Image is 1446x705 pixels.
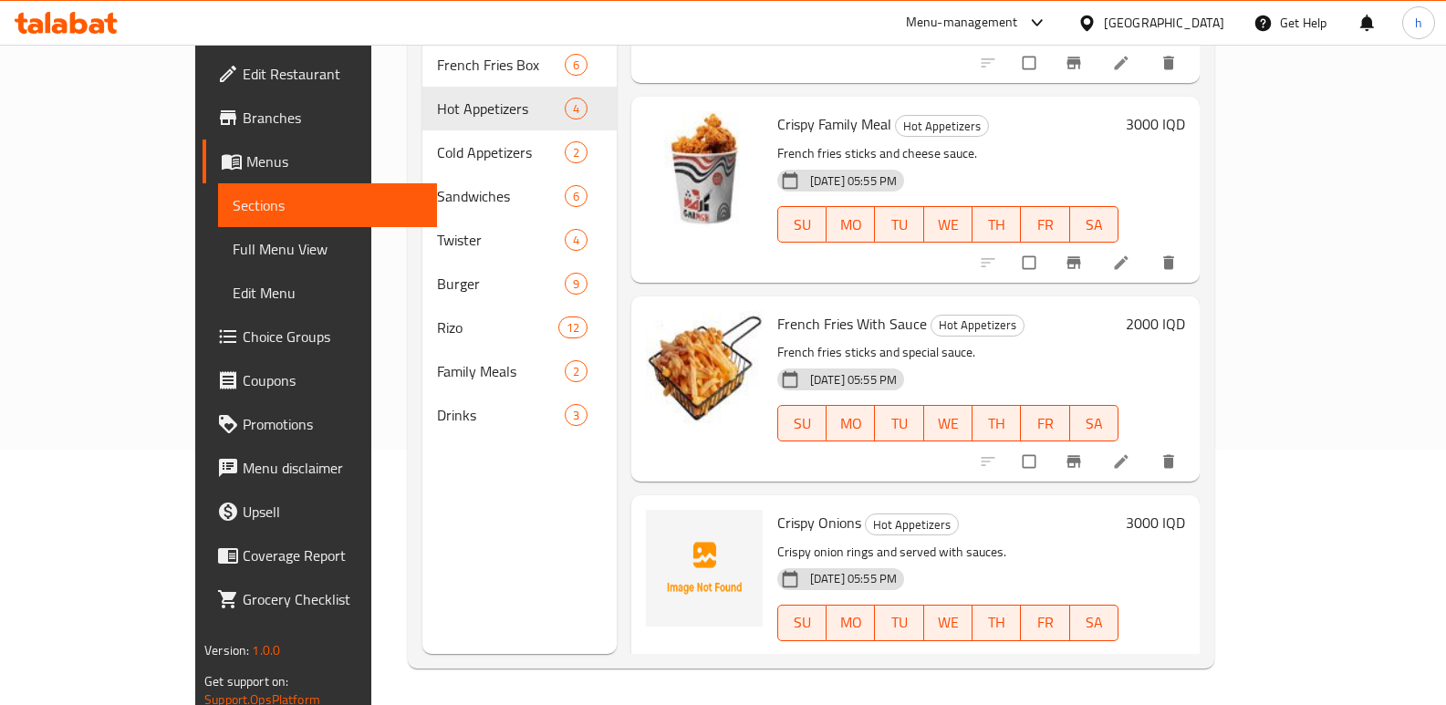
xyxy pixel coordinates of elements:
button: MO [827,605,875,641]
span: MO [834,410,868,437]
span: Drinks [437,404,565,426]
span: TU [882,609,916,636]
div: Hot Appetizers [931,315,1025,337]
div: Rizo12 [422,306,617,349]
span: SA [1077,410,1111,437]
span: 4 [566,232,587,249]
div: French Fries Box6 [422,43,617,87]
div: Hot Appetizers [895,115,989,137]
a: Edit menu item [1112,54,1134,72]
button: SA [1070,405,1118,441]
span: Upsell [243,501,422,523]
button: TU [875,605,923,641]
a: Coupons [203,358,437,402]
span: Select to update [1012,245,1050,280]
a: Upsell [203,490,437,534]
a: Branches [203,96,437,140]
span: Burger [437,273,565,295]
p: French fries sticks and cheese sauce. [777,142,1118,165]
a: Edit menu item [1112,452,1134,471]
div: Sandwiches6 [422,174,617,218]
div: items [565,404,588,426]
span: TH [980,212,1014,238]
span: French Fries With Sauce [777,310,927,337]
button: Branch-specific-item [1054,441,1098,482]
a: Edit Restaurant [203,52,437,96]
button: MO [827,405,875,441]
button: Branch-specific-item [1054,243,1098,283]
div: [GEOGRAPHIC_DATA] [1104,13,1224,33]
a: Menu disclaimer [203,446,437,490]
a: Edit menu item [1112,652,1134,670]
button: WE [924,605,973,641]
a: Promotions [203,402,437,446]
button: FR [1021,405,1069,441]
span: Edit Restaurant [243,63,422,85]
button: delete [1149,243,1192,283]
button: SU [777,405,827,441]
button: Branch-specific-item [1054,641,1098,681]
div: Hot Appetizers [865,513,959,535]
span: Hot Appetizers [931,315,1024,336]
span: Hot Appetizers [437,98,565,119]
button: SU [777,605,827,641]
button: WE [924,206,973,243]
span: WE [931,609,965,636]
span: SA [1077,609,1111,636]
div: Family Meals2 [422,349,617,393]
span: 2 [566,363,587,380]
span: 6 [566,57,587,74]
button: TH [973,206,1021,243]
img: French Fries With Sauce [646,311,763,428]
div: items [558,316,588,338]
button: WE [924,405,973,441]
span: Menus [246,150,422,172]
span: Family Meals [437,360,565,382]
h6: 3000 IQD [1126,510,1185,535]
span: WE [931,410,965,437]
h6: 2000 IQD [1126,311,1185,337]
span: Choice Groups [243,326,422,347]
span: French Fries Box [437,54,565,76]
span: FR [1028,212,1062,238]
span: TH [980,410,1014,437]
button: FR [1021,206,1069,243]
a: Edit menu item [1112,254,1134,272]
span: WE [931,212,965,238]
span: TU [882,410,916,437]
span: Sections [233,194,422,216]
span: [DATE] 05:55 PM [803,570,904,587]
span: Edit Menu [233,282,422,304]
img: Crispy Onions [646,510,763,627]
span: [DATE] 05:55 PM [803,371,904,389]
h6: 3000 IQD [1126,111,1185,137]
span: MO [834,212,868,238]
span: 12 [559,319,587,337]
button: FR [1021,605,1069,641]
button: SA [1070,206,1118,243]
div: items [565,98,588,119]
span: MO [834,609,868,636]
span: Coverage Report [243,544,422,566]
div: items [565,360,588,382]
a: Coverage Report [203,534,437,577]
span: SU [785,410,819,437]
span: Full Menu View [233,238,422,260]
button: TU [875,206,923,243]
span: Version: [204,638,249,662]
button: SA [1070,605,1118,641]
span: FR [1028,410,1062,437]
div: Burger9 [422,262,617,306]
button: delete [1149,641,1192,681]
span: Crispy Family Meal [777,110,891,138]
a: Grocery Checklist [203,577,437,621]
span: 2 [566,144,587,161]
span: Coupons [243,369,422,391]
span: h [1415,13,1422,33]
span: Sandwiches [437,185,565,207]
span: SU [785,212,819,238]
div: Hot Appetizers4 [422,87,617,130]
